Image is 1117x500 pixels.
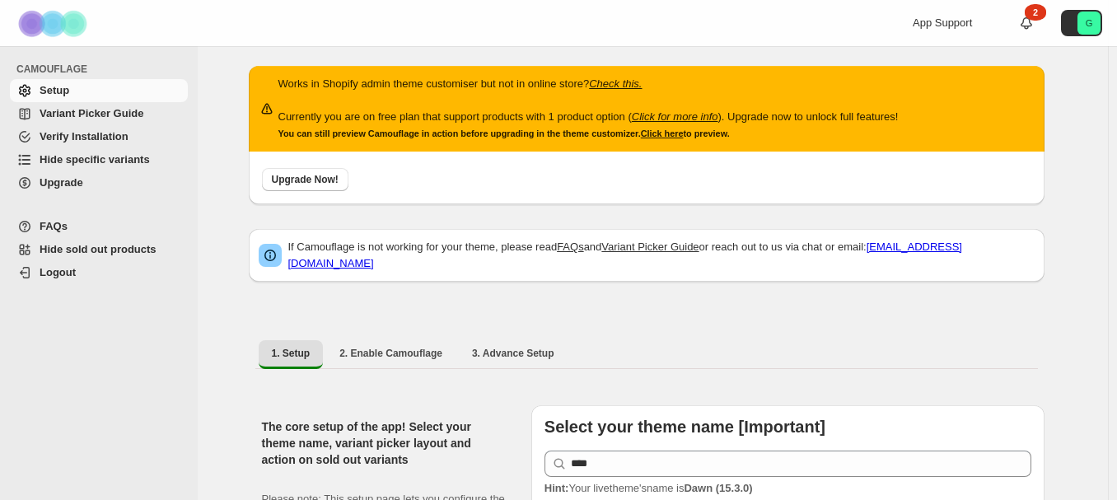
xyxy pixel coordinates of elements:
a: Setup [10,79,188,102]
a: Variant Picker Guide [601,241,699,253]
span: Upgrade Now! [272,173,339,186]
p: Currently you are on free plan that support products with 1 product option ( ). Upgrade now to un... [278,109,899,125]
span: Verify Installation [40,130,129,143]
p: If Camouflage is not working for your theme, please read and or reach out to us via chat or email: [288,239,1035,272]
a: Variant Picker Guide [10,102,188,125]
a: Hide sold out products [10,238,188,261]
a: 2 [1018,15,1035,31]
span: Setup [40,84,69,96]
small: You can still preview Camouflage in action before upgrading in the theme customizer. to preview. [278,129,730,138]
span: FAQs [40,220,68,232]
span: CAMOUFLAGE [16,63,189,76]
span: App Support [913,16,972,29]
a: Verify Installation [10,125,188,148]
button: Upgrade Now! [262,168,348,191]
span: Hide specific variants [40,153,150,166]
a: Hide specific variants [10,148,188,171]
span: Hide sold out products [40,243,157,255]
text: G [1086,18,1093,28]
h2: The core setup of the app! Select your theme name, variant picker layout and action on sold out v... [262,418,505,468]
a: Click here [641,129,684,138]
a: Logout [10,261,188,284]
strong: Hint: [544,482,569,494]
div: 2 [1025,4,1046,21]
span: Upgrade [40,176,83,189]
span: Your live theme's name is [544,482,753,494]
strong: Dawn (15.3.0) [684,482,752,494]
a: FAQs [557,241,584,253]
button: Avatar with initials G [1061,10,1102,36]
a: Check this. [589,77,642,90]
span: Variant Picker Guide [40,107,143,119]
b: Select your theme name [Important] [544,418,825,436]
p: Works in Shopify admin theme customiser but not in online store? [278,76,899,92]
a: Upgrade [10,171,188,194]
img: Camouflage [13,1,96,46]
a: FAQs [10,215,188,238]
span: Logout [40,266,76,278]
a: Click for more info [632,110,718,123]
span: 1. Setup [272,347,311,360]
span: 3. Advance Setup [472,347,554,360]
span: Avatar with initials G [1077,12,1101,35]
span: 2. Enable Camouflage [339,347,442,360]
